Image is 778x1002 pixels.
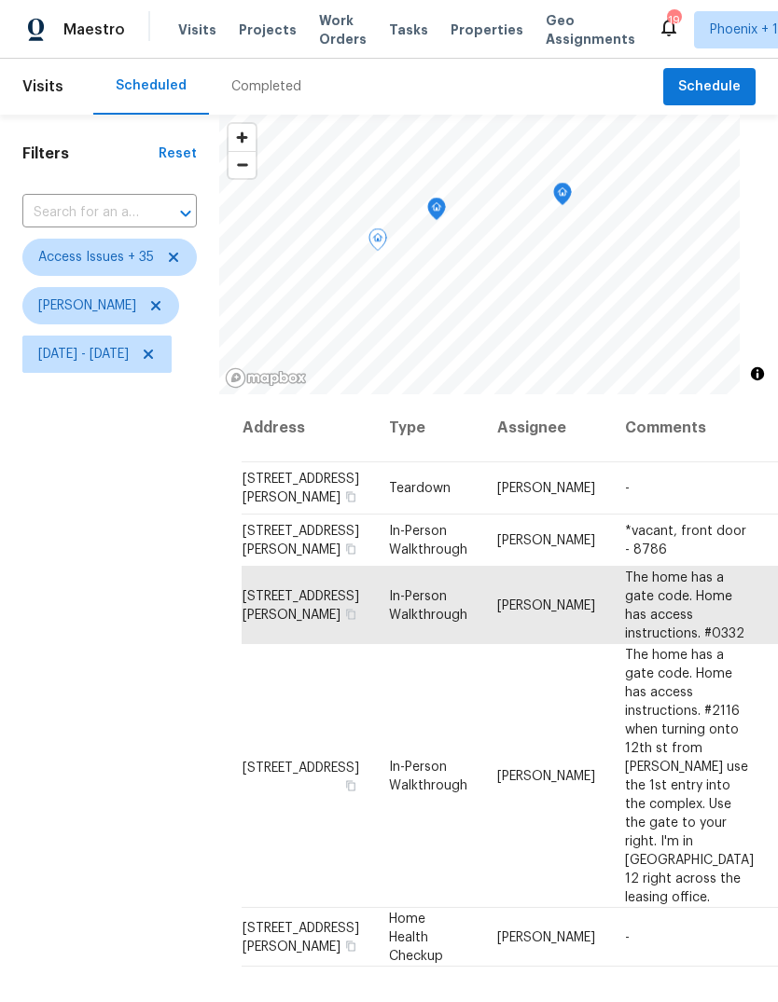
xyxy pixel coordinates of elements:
[219,115,740,394] canvas: Map
[663,68,756,106] button: Schedule
[63,21,125,39] span: Maestro
[389,912,443,962] span: Home Health Checkup
[342,605,359,622] button: Copy Address
[678,75,741,99] span: Schedule
[389,525,467,556] span: In-Person Walkthrough
[553,183,572,212] div: Map marker
[225,367,307,389] a: Mapbox homepage
[610,394,769,462] th: Comments
[497,534,595,547] span: [PERSON_NAME]
[243,525,359,556] span: [STREET_ADDRESS][PERSON_NAME]
[497,930,595,943] span: [PERSON_NAME]
[38,248,154,267] span: Access Issues + 35
[178,21,216,39] span: Visits
[22,199,145,227] input: Search for an address...
[116,76,187,95] div: Scheduled
[342,776,359,793] button: Copy Address
[389,482,451,495] span: Teardown
[389,23,428,36] span: Tasks
[243,761,359,774] span: [STREET_ADDRESS]
[38,345,129,364] span: [DATE] - [DATE]
[625,482,630,495] span: -
[746,363,769,385] button: Toggle attribution
[342,937,359,954] button: Copy Address
[497,598,595,611] span: [PERSON_NAME]
[243,589,359,621] span: [STREET_ADDRESS][PERSON_NAME]
[342,488,359,505] button: Copy Address
[229,152,256,178] span: Zoom out
[374,394,482,462] th: Type
[229,124,256,151] button: Zoom in
[173,200,199,226] button: Open
[389,760,467,791] span: In-Person Walkthrough
[497,769,595,782] span: [PERSON_NAME]
[710,21,778,39] span: Phoenix + 1
[243,921,359,953] span: [STREET_ADDRESS][PERSON_NAME]
[231,77,301,96] div: Completed
[752,364,763,384] span: Toggle attribution
[38,296,136,315] span: [PERSON_NAME]
[546,11,635,48] span: Geo Assignments
[625,570,744,639] span: The home has a gate code. Home has access instructions. #0332
[242,394,374,462] th: Address
[497,482,595,495] span: [PERSON_NAME]
[239,21,297,39] span: Projects
[22,144,159,163] h1: Filters
[625,648,754,903] span: The home has a gate code. Home has access instructions. #2116 when turning onto 12th st from [PER...
[342,541,359,557] button: Copy Address
[22,66,63,107] span: Visits
[625,525,746,556] span: *vacant, front door - 8786
[319,11,367,48] span: Work Orders
[667,11,680,30] div: 19
[389,589,467,621] span: In-Person Walkthrough
[625,930,630,943] span: -
[159,144,197,163] div: Reset
[368,228,387,257] div: Map marker
[427,198,446,226] div: Map marker
[243,473,359,504] span: [STREET_ADDRESS][PERSON_NAME]
[482,394,610,462] th: Assignee
[229,151,256,178] button: Zoom out
[451,21,523,39] span: Properties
